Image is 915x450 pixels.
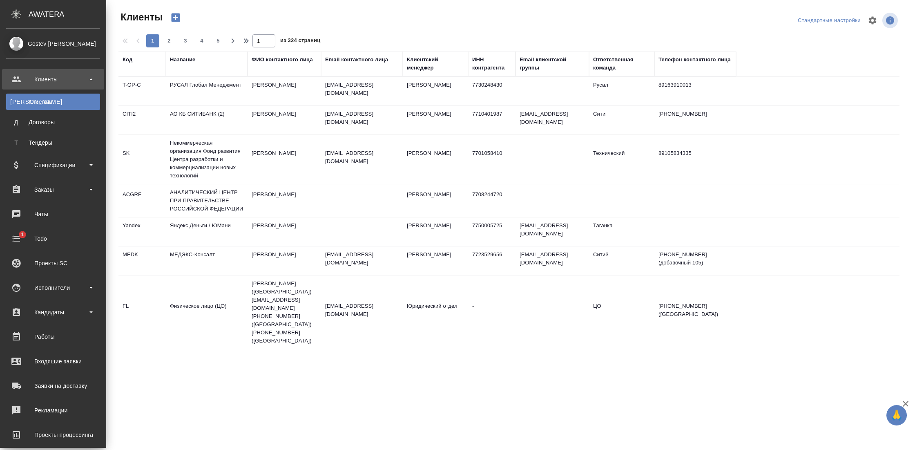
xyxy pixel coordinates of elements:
td: 7701058410 [468,145,516,174]
td: [EMAIL_ADDRESS][DOMAIN_NAME] [516,217,589,246]
a: Входящие заявки [2,351,104,372]
div: Договоры [10,118,96,126]
td: [PERSON_NAME] [248,217,321,246]
div: Тендеры [10,139,96,147]
a: ДДоговоры [6,114,100,130]
p: [EMAIL_ADDRESS][DOMAIN_NAME] [325,251,399,267]
div: Чаты [6,208,100,220]
td: FL [118,298,166,327]
span: 1 [16,231,29,239]
td: [PERSON_NAME] [248,106,321,134]
a: Рекламации [2,400,104,421]
td: [PERSON_NAME] ([GEOGRAPHIC_DATA]) [EMAIL_ADDRESS][DOMAIN_NAME] [PHONE_NUMBER] ([GEOGRAPHIC_DATA])... [248,275,321,349]
span: Клиенты [118,11,163,24]
td: SK [118,145,166,174]
td: АО КБ СИТИБАНК (2) [166,106,248,134]
span: из 324 страниц [280,36,320,47]
p: [PHONE_NUMBER] [658,110,732,118]
span: Настроить таблицу [863,11,882,30]
td: 7708244720 [468,186,516,215]
td: - [468,298,516,327]
p: [EMAIL_ADDRESS][DOMAIN_NAME] [325,149,399,166]
div: Gostev [PERSON_NAME] [6,39,100,48]
td: [PERSON_NAME] [403,217,468,246]
div: Входящие заявки [6,355,100,367]
a: Заявки на доставку [2,376,104,396]
button: 5 [212,34,225,47]
td: [PERSON_NAME] [403,186,468,215]
td: [EMAIL_ADDRESS][DOMAIN_NAME] [516,246,589,275]
div: Клиенты [6,73,100,85]
p: [PHONE_NUMBER] (добавочный 105) [658,251,732,267]
div: Todo [6,233,100,245]
td: [PERSON_NAME] [403,145,468,174]
a: ТТендеры [6,134,100,151]
span: 4 [195,37,208,45]
div: Рекламации [6,404,100,416]
p: [EMAIL_ADDRESS][DOMAIN_NAME] [325,81,399,97]
div: Работы [6,331,100,343]
td: 7730248430 [468,77,516,105]
td: Сити [589,106,654,134]
td: [PERSON_NAME] [248,77,321,105]
div: Спецификации [6,159,100,171]
td: CITI2 [118,106,166,134]
td: ACGRF [118,186,166,215]
div: Клиентский менеджер [407,56,464,72]
div: ИНН контрагента [472,56,511,72]
a: Проекты SC [2,253,104,273]
td: [PERSON_NAME] [403,246,468,275]
td: Сити3 [589,246,654,275]
div: Название [170,56,195,64]
div: Заказы [6,184,100,196]
td: Яндекс Деньги / ЮМани [166,217,248,246]
button: 2 [163,34,176,47]
td: Физическое лицо (ЦО) [166,298,248,327]
td: Таганка [589,217,654,246]
p: [EMAIL_ADDRESS][DOMAIN_NAME] [325,110,399,126]
td: [PERSON_NAME] [403,106,468,134]
div: split button [796,14,863,27]
td: РУСАЛ Глобал Менеджмент [166,77,248,105]
div: AWATERA [29,6,106,22]
td: Юридический отдел [403,298,468,327]
a: 1Todo [2,228,104,249]
div: ФИО контактного лица [252,56,313,64]
td: [PERSON_NAME] [248,186,321,215]
p: [EMAIL_ADDRESS][DOMAIN_NAME] [325,302,399,318]
span: 3 [179,37,192,45]
td: 7723529656 [468,246,516,275]
td: Русал [589,77,654,105]
td: [EMAIL_ADDRESS][DOMAIN_NAME] [516,106,589,134]
a: Проекты процессинга [2,425,104,445]
td: [PERSON_NAME] [248,145,321,174]
div: Исполнители [6,282,100,294]
td: 7710401987 [468,106,516,134]
div: Код [123,56,132,64]
td: [PERSON_NAME] [248,246,321,275]
div: Email клиентской группы [520,56,585,72]
button: 🙏 [886,405,907,425]
div: Кандидаты [6,306,100,318]
div: Телефон контактного лица [658,56,731,64]
td: Технический [589,145,654,174]
span: 5 [212,37,225,45]
td: 7750005725 [468,217,516,246]
div: Заявки на доставку [6,380,100,392]
span: 2 [163,37,176,45]
td: Некоммерческая организация Фонд развития Центра разработки и коммерциализации новых технологий [166,135,248,184]
a: Работы [2,327,104,347]
p: [PHONE_NUMBER] ([GEOGRAPHIC_DATA]) [658,302,732,318]
a: Чаты [2,204,104,224]
td: T-OP-C [118,77,166,105]
div: Email контактного лица [325,56,388,64]
div: Клиенты [10,98,96,106]
span: Посмотреть информацию [882,13,899,28]
a: [PERSON_NAME]Клиенты [6,94,100,110]
span: 🙏 [890,407,904,424]
div: Проекты процессинга [6,429,100,441]
button: 3 [179,34,192,47]
td: ЦО [589,298,654,327]
td: АНАЛИТИЧЕСКИЙ ЦЕНТР ПРИ ПРАВИТЕЛЬСТВЕ РОССИЙСКОЙ ФЕДЕРАЦИИ [166,184,248,217]
td: [PERSON_NAME] [403,77,468,105]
